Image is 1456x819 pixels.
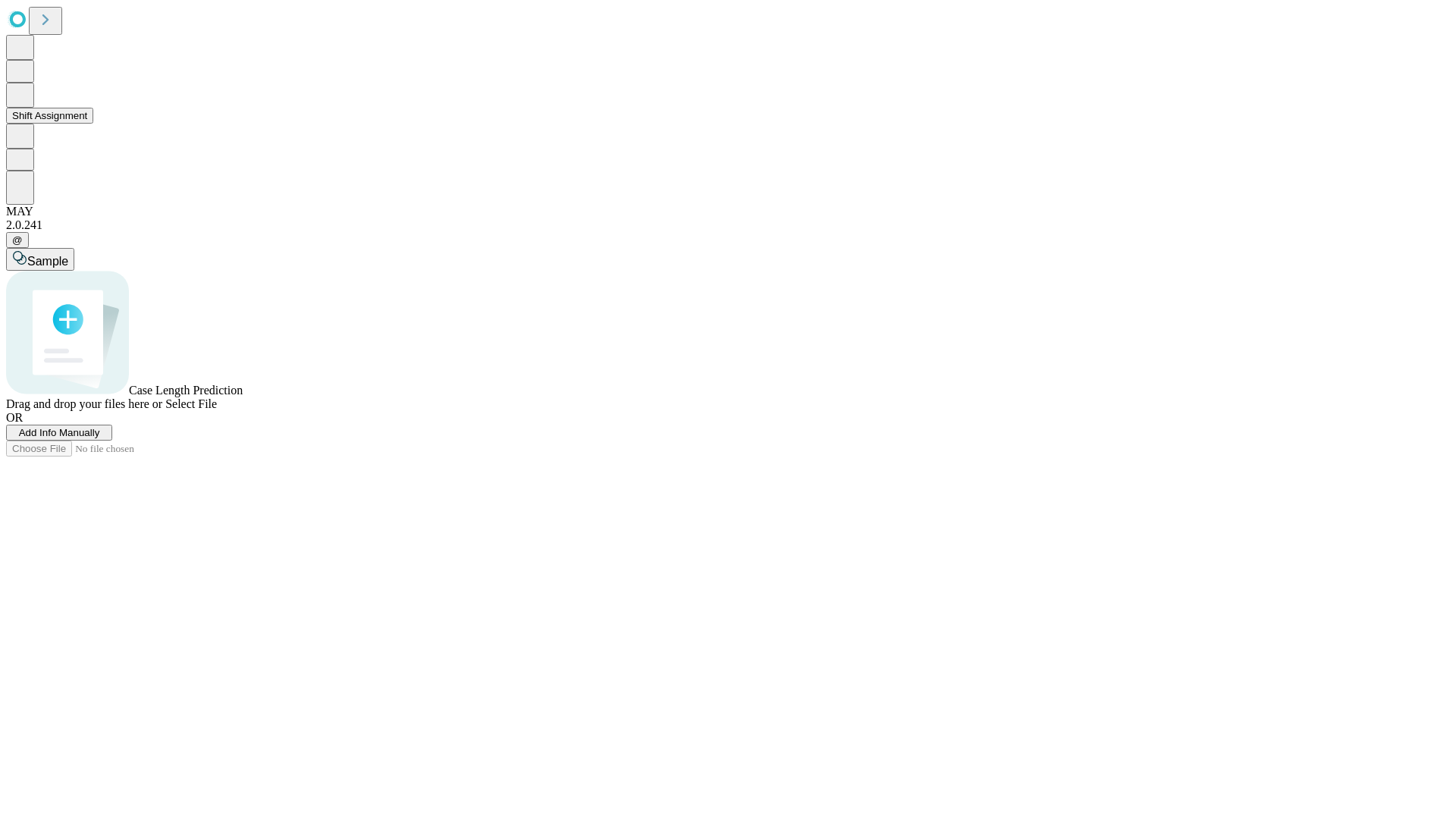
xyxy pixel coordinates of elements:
[6,232,29,248] button: @
[6,108,93,124] button: Shift Assignment
[27,255,68,268] span: Sample
[19,427,100,438] span: Add Info Manually
[6,218,1450,232] div: 2.0.241
[6,248,74,271] button: Sample
[12,234,23,246] span: @
[6,411,23,424] span: OR
[6,425,112,441] button: Add Info Manually
[129,384,243,397] span: Case Length Prediction
[165,397,217,410] span: Select File
[6,397,162,410] span: Drag and drop your files here or
[6,205,1450,218] div: MAY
